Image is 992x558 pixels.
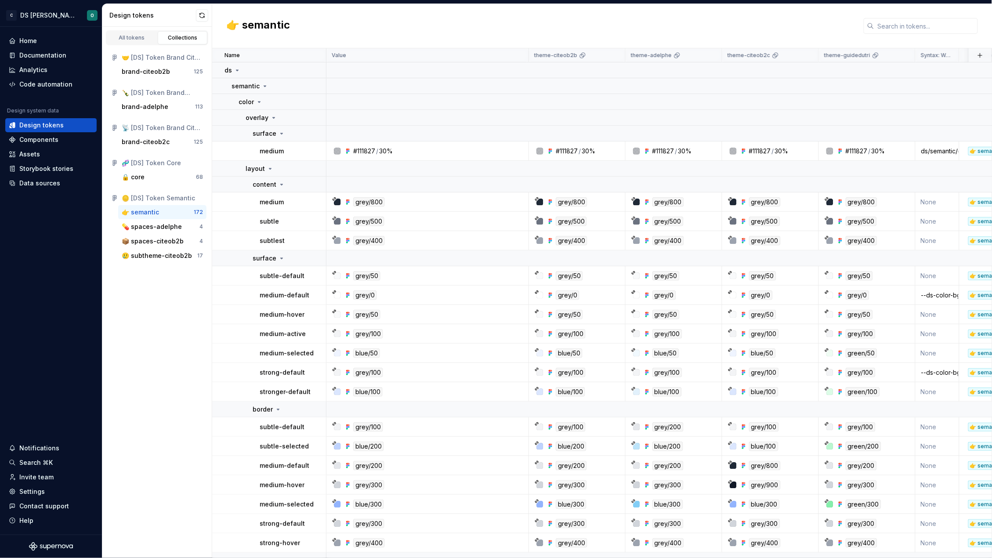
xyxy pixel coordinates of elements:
[916,475,959,495] td: None
[556,480,587,490] div: grey/300
[556,310,583,319] div: grey/50
[652,236,684,246] div: grey/400
[29,542,73,551] svg: Supernova Logo
[260,349,314,358] p: medium-selected
[19,164,73,173] div: Storybook stories
[19,473,54,482] div: Invite team
[2,6,100,25] button: CDS [PERSON_NAME]O
[224,52,240,59] p: Name
[846,422,876,432] div: grey/100
[652,538,684,548] div: grey/400
[846,368,876,377] div: grey/100
[118,205,206,219] button: 👉 semantic172
[678,147,692,156] div: 30%
[122,88,203,97] div: 🍾 [DS] Token Brand Adelphe
[872,147,885,156] div: 30%
[556,271,583,281] div: grey/50
[122,222,182,231] div: 💊 spaces-adelphe
[353,290,377,300] div: grey/0
[19,36,37,45] div: Home
[916,514,959,533] td: None
[260,481,304,489] p: medium-hover
[652,519,684,529] div: grey/300
[376,147,378,156] div: /
[239,98,254,106] p: color
[556,422,586,432] div: grey/100
[916,324,959,344] td: None
[631,52,672,59] p: theme-adelphe
[122,102,168,111] div: brand-adelphe
[916,305,959,324] td: None
[19,121,64,130] div: Design tokens
[353,368,383,377] div: grey/100
[749,197,781,207] div: grey/800
[5,48,97,62] a: Documentation
[197,252,203,259] div: 17
[353,271,380,281] div: grey/50
[353,422,383,432] div: grey/100
[749,480,781,490] div: grey/900
[118,170,206,184] button: 🔒 core68
[5,147,97,161] a: Assets
[253,254,276,263] p: surface
[652,329,682,339] div: grey/100
[353,442,384,451] div: blue/200
[652,348,679,358] div: blue/50
[5,77,97,91] a: Code automation
[652,442,683,451] div: blue/200
[260,330,306,338] p: medium-active
[5,514,97,528] button: Help
[556,348,583,358] div: blue/50
[122,123,203,132] div: 📡 [DS] Token Brand Citeo B2C
[749,348,776,358] div: blue/50
[749,368,779,377] div: grey/100
[916,533,959,553] td: None
[916,382,959,402] td: None
[556,387,585,397] div: blue/100
[353,217,384,226] div: grey/500
[772,147,774,156] div: /
[579,147,581,156] div: /
[195,103,203,110] div: 113
[846,480,877,490] div: grey/300
[260,519,305,528] p: strong-default
[846,387,880,397] div: green/100
[846,147,868,156] div: #111827
[846,236,877,246] div: grey/400
[91,12,94,19] div: O
[118,249,206,263] button: 🥲 subtheme-citeob2b17
[353,500,384,509] div: blue/300
[260,272,304,280] p: subtle-default
[118,100,206,114] button: brand-adelphe113
[921,52,952,59] p: Syntax: Web
[194,68,203,75] div: 125
[260,217,279,226] p: subtle
[5,176,97,190] a: Data sources
[118,220,206,234] a: 💊 spaces-adelphe4
[749,147,771,156] div: #111827
[253,180,276,189] p: content
[846,217,877,226] div: grey/500
[5,456,97,470] button: Search ⌘K
[196,174,203,181] div: 68
[353,147,375,156] div: #111827
[916,266,959,286] td: None
[232,82,260,91] p: semantic
[846,538,877,548] div: grey/400
[916,456,959,475] td: None
[749,271,776,281] div: grey/50
[749,442,778,451] div: blue/100
[122,208,159,217] div: 👉 semantic
[353,310,380,319] div: grey/50
[246,113,268,122] p: overlay
[556,519,587,529] div: grey/300
[353,387,383,397] div: blue/100
[556,442,587,451] div: blue/200
[652,500,683,509] div: blue/300
[652,217,684,226] div: grey/500
[19,444,59,453] div: Notifications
